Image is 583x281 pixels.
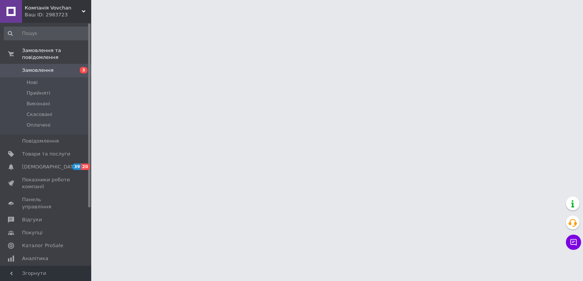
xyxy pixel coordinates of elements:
[22,151,70,157] span: Товари та послуги
[22,176,70,190] span: Показники роботи компанії
[4,27,90,40] input: Пошук
[27,122,51,129] span: Оплачені
[22,47,91,61] span: Замовлення та повідомлення
[22,255,48,262] span: Аналітика
[25,5,82,11] span: Компанія Vovchan
[27,90,50,97] span: Прийняті
[566,235,581,250] button: Чат з покупцем
[22,164,78,170] span: [DEMOGRAPHIC_DATA]
[27,79,38,86] span: Нові
[22,216,42,223] span: Відгуки
[80,67,87,73] span: 3
[27,100,50,107] span: Виконані
[81,164,90,170] span: 20
[22,196,70,210] span: Панель управління
[22,67,54,74] span: Замовлення
[22,138,59,144] span: Повідомлення
[22,242,63,249] span: Каталог ProSale
[22,229,43,236] span: Покупці
[25,11,91,18] div: Ваш ID: 2983723
[72,164,81,170] span: 39
[27,111,52,118] span: Скасовані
